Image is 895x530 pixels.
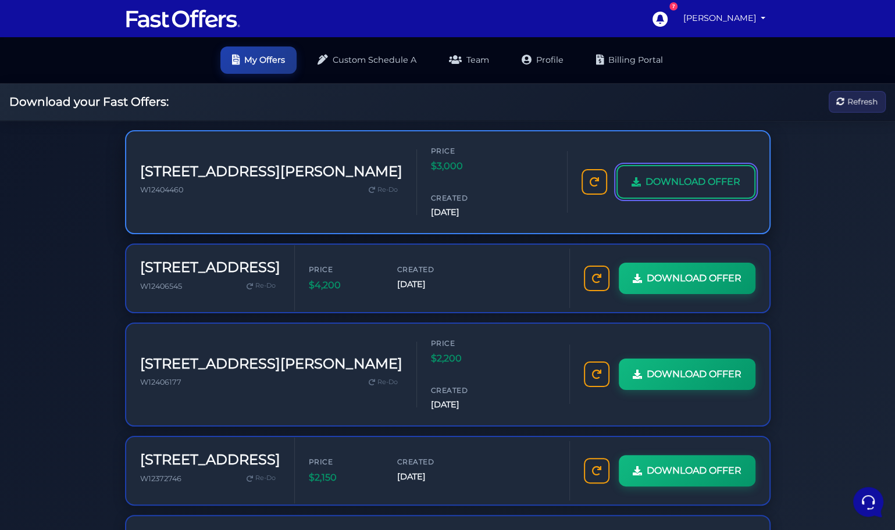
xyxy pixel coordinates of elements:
span: Created [397,456,467,467]
span: Refresh [847,95,878,108]
span: [DATE] [431,398,501,411]
span: Re-Do [377,377,398,388]
a: Re-Do [242,278,280,293]
button: Messages [81,373,152,400]
h3: [STREET_ADDRESS] [140,259,280,276]
p: Help [180,389,195,400]
span: Created [397,264,467,275]
span: Price [309,264,379,275]
a: AuraYou:Please this is urgent I cannot write offers and I have offers that need to be written up[... [14,79,219,114]
div: 7 [669,2,678,10]
span: W12372746 [140,474,181,483]
span: W12406545 [140,282,182,291]
span: Price [431,145,501,156]
span: Re-Do [255,473,276,484]
span: Aura [49,128,179,140]
input: Search for an Article... [26,235,190,246]
span: Start a Conversation [84,170,163,180]
span: DOWNLOAD OFFER [647,463,741,478]
span: W12406177 [140,378,181,386]
h3: [STREET_ADDRESS][PERSON_NAME] [140,163,402,180]
span: $4,200 [309,278,379,293]
a: Profile [510,46,575,74]
p: 5mo ago [186,128,214,139]
span: [DATE] [397,278,467,291]
a: Re-Do [242,471,280,486]
span: Created [431,385,501,396]
p: You: I know I can change it on PDF I just want it to always be like this since I have to change e... [49,142,179,154]
p: Messages [100,389,133,400]
h3: [STREET_ADDRESS] [140,452,280,468]
span: W12404460 [140,185,183,194]
a: Re-Do [364,182,402,198]
a: My Offers [220,46,297,74]
p: You: Please this is urgent I cannot write offers and I have offers that need to be written up [49,98,184,109]
span: DOWNLOAD OFFER [646,174,740,189]
span: Aura [49,84,184,95]
a: 7 [646,5,673,32]
iframe: Customerly Messenger Launcher [851,485,886,520]
a: DOWNLOAD OFFER [616,165,755,199]
a: AuraYou:I know I can change it on PDF I just want it to always be like this since I have to chang... [14,124,219,159]
span: DOWNLOAD OFFER [647,271,741,286]
span: Price [309,456,379,467]
a: [PERSON_NAME] [679,7,771,30]
a: Open Help Center [145,210,214,219]
img: dark [19,130,42,153]
img: dark [19,85,42,108]
a: Re-Do [364,375,402,390]
h2: Hello [PERSON_NAME] 👋 [9,9,195,46]
span: Find an Answer [19,210,79,219]
span: Re-Do [255,281,276,291]
h3: [STREET_ADDRESS][PERSON_NAME] [140,356,402,373]
a: See all [188,65,214,74]
span: $2,150 [309,470,379,485]
span: $2,200 [431,351,501,366]
span: Re-Do [377,185,398,195]
p: Home [35,389,55,400]
span: Created [431,192,501,203]
a: Custom Schedule A [306,46,428,74]
span: Price [431,338,501,349]
button: Start a Conversation [19,163,214,187]
p: [DATE] [191,84,214,94]
span: [DATE] [431,206,501,219]
a: DOWNLOAD OFFER [619,359,755,390]
span: DOWNLOAD OFFER [647,367,741,382]
span: [DATE] [397,470,467,484]
span: Your Conversations [19,65,94,74]
button: Home [9,373,81,400]
span: $3,000 [431,159,501,174]
button: Help [152,373,223,400]
a: Billing Portal [584,46,675,74]
a: Team [437,46,501,74]
a: DOWNLOAD OFFER [619,263,755,294]
a: DOWNLOAD OFFER [619,455,755,486]
button: Refresh [829,91,886,113]
h2: Download your Fast Offers: [9,95,169,109]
